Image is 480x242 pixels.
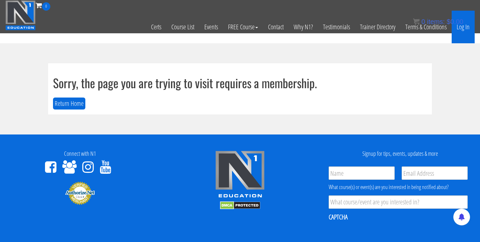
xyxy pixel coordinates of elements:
[42,2,50,11] span: 0
[447,18,463,25] bdi: 0.00
[447,18,450,25] span: $
[355,11,400,43] a: Trainer Directory
[53,98,85,110] button: Return Home
[421,18,425,25] span: 0
[329,166,395,180] input: Name
[329,183,468,191] div: What course(s) or event(s) are you interested in being notified about?
[146,11,166,43] a: Certs
[166,11,199,43] a: Course List
[413,18,463,25] a: 0 items: $0.00
[5,0,36,30] img: n1-education
[199,11,223,43] a: Events
[318,11,355,43] a: Testimonials
[65,181,95,205] img: Authorize.Net Merchant - Click to Verify
[400,11,452,43] a: Terms & Conditions
[215,150,265,200] img: n1-edu-logo
[452,11,475,43] a: Log In
[220,201,260,209] img: DMCA.com Protection Status
[413,18,420,25] img: icon11.png
[329,213,348,221] label: CAPTCHA
[427,18,445,25] span: items:
[263,11,289,43] a: Contact
[36,1,50,10] a: 0
[329,195,468,209] input: What course/event are you interested in?
[53,76,427,90] h1: Sorry, the page you are trying to visit requires a membership.
[223,11,263,43] a: FREE Course
[402,166,468,180] input: Email Address
[325,150,475,157] h4: Signup for tips, events, updates & more
[5,150,155,157] h4: Connect with N1
[289,11,318,43] a: Why N1?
